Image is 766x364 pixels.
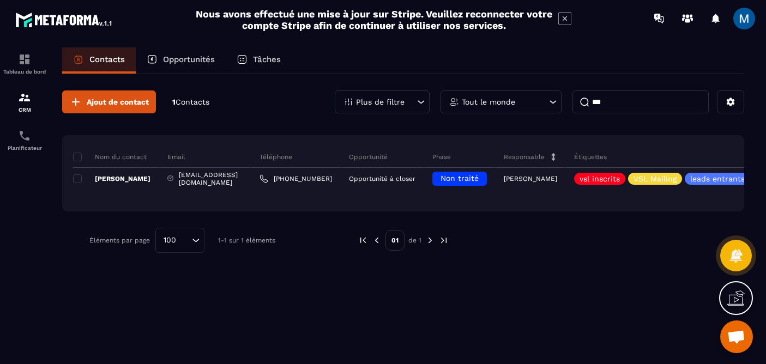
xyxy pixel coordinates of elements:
p: 01 [385,230,405,251]
p: Contacts [89,54,125,64]
p: Tâches [253,54,281,64]
button: Ajout de contact [62,90,156,113]
a: Contacts [62,47,136,74]
p: Opportunité à closer [349,175,415,183]
p: Responsable [504,153,545,161]
span: Non traité [441,174,479,183]
p: CRM [3,107,46,113]
div: Search for option [155,228,204,253]
p: Email [167,153,185,161]
p: Planificateur [3,145,46,151]
p: Étiquettes [574,153,607,161]
p: Phase [432,153,451,161]
img: logo [15,10,113,29]
a: schedulerschedulerPlanificateur [3,121,46,159]
p: leads entrants vsl [690,175,757,183]
p: Tableau de bord [3,69,46,75]
p: [PERSON_NAME] [73,174,150,183]
p: Tout le monde [462,98,515,106]
h2: Nous avons effectué une mise à jour sur Stripe. Veuillez reconnecter votre compte Stripe afin de ... [195,8,553,31]
p: Téléphone [260,153,292,161]
span: Contacts [176,98,209,106]
input: Search for option [180,234,189,246]
a: [PHONE_NUMBER] [260,174,332,183]
img: scheduler [18,129,31,142]
div: Ouvrir le chat [720,320,753,353]
img: prev [358,235,368,245]
p: Opportunité [349,153,388,161]
p: Opportunités [163,54,215,64]
p: Éléments par page [89,236,150,244]
p: Nom du contact [73,153,147,161]
span: 100 [160,234,180,246]
p: VSL Mailing [634,175,677,183]
a: formationformationCRM [3,83,46,121]
img: formation [18,91,31,104]
p: [PERSON_NAME] [504,175,557,183]
a: formationformationTableau de bord [3,45,46,83]
img: formation [18,53,31,66]
span: Ajout de contact [87,96,149,107]
p: Plus de filtre [356,98,405,106]
p: de 1 [408,236,421,245]
img: next [439,235,449,245]
p: vsl inscrits [580,175,620,183]
p: 1-1 sur 1 éléments [218,236,275,244]
a: Tâches [226,47,292,74]
a: Opportunités [136,47,226,74]
p: 1 [172,97,209,107]
img: prev [372,235,382,245]
img: next [425,235,435,245]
